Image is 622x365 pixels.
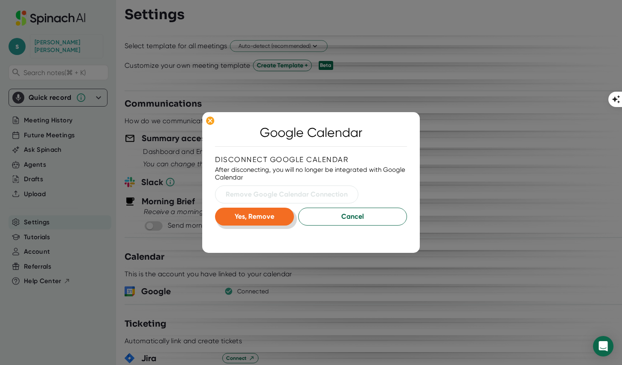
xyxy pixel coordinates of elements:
div: Open Intercom Messenger [593,336,613,356]
button: Remove Google Calendar Connection [215,185,358,203]
div: Google Calendar [260,125,362,140]
div: After disconecting, you will no longer be integrated with Google Calendar [215,166,407,181]
button: Yes, Remove [215,208,294,226]
span: Yes, Remove [235,212,274,220]
span: Remove Google Calendar Connection [226,189,348,200]
div: Disconnect Google Calendar [215,155,407,164]
span: Cancel [309,211,396,222]
button: Cancel [298,208,407,226]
